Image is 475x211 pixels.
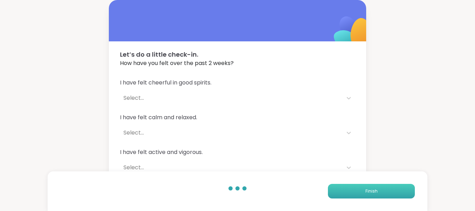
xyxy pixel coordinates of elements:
[123,163,339,172] div: Select...
[123,94,339,102] div: Select...
[120,113,355,122] span: I have felt calm and relaxed.
[123,129,339,137] div: Select...
[120,59,355,67] span: How have you felt over the past 2 weeks?
[365,188,378,194] span: Finish
[120,79,355,87] span: I have felt cheerful in good spirits.
[120,50,355,59] span: Let’s do a little check-in.
[120,148,355,156] span: I have felt active and vigorous.
[328,184,415,198] button: Finish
